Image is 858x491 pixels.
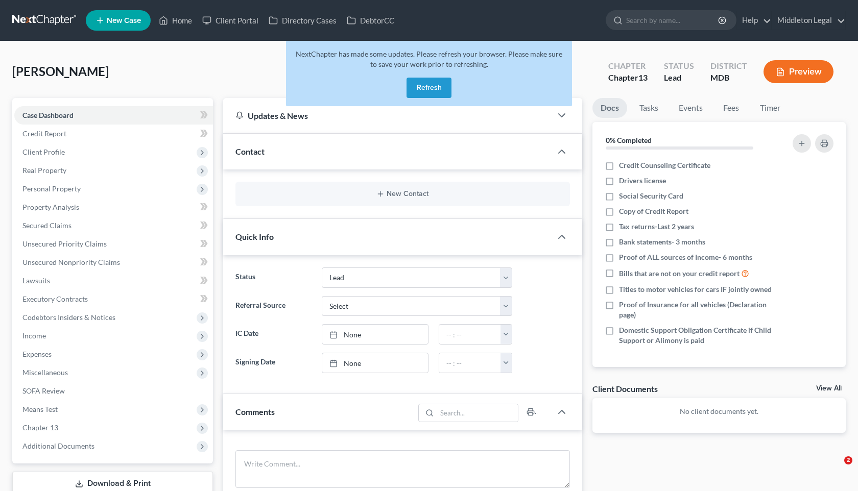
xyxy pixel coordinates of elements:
[14,106,213,125] a: Case Dashboard
[22,350,52,358] span: Expenses
[14,253,213,272] a: Unsecured Nonpriority Claims
[22,331,46,340] span: Income
[626,11,720,30] input: Search by name...
[230,324,317,345] label: IC Date
[608,72,648,84] div: Chapter
[619,237,705,247] span: Bank statements- 3 months
[619,325,774,346] span: Domestic Support Obligation Certificate if Child Support or Alimony is paid
[154,11,197,30] a: Home
[772,11,845,30] a: Middleton Legal
[619,206,688,216] span: Copy of Credit Report
[244,190,562,198] button: New Contact
[752,98,789,118] a: Timer
[592,383,658,394] div: Client Documents
[14,125,213,143] a: Credit Report
[619,176,666,186] span: Drivers license
[12,64,109,79] span: [PERSON_NAME]
[437,404,518,422] input: Search...
[22,184,81,193] span: Personal Property
[710,72,747,84] div: MDB
[619,160,710,170] span: Credit Counseling Certificate
[22,313,115,322] span: Codebtors Insiders & Notices
[22,405,58,413] span: Means Test
[619,191,683,201] span: Social Security Card
[230,267,317,288] label: Status
[22,294,88,303] span: Executory Contracts
[638,72,648,82] span: 13
[823,456,848,481] iframe: Intercom live chat
[14,290,213,308] a: Executory Contracts
[664,72,694,84] div: Lead
[14,272,213,290] a: Lawsuits
[107,17,141,24] span: New Case
[619,284,772,294] span: Titles to motor vehicles for cars IF jointly owned
[439,325,500,344] input: -- : --
[342,11,399,30] a: DebtorCC
[197,11,264,30] a: Client Portal
[407,78,451,98] button: Refresh
[22,129,66,138] span: Credit Report
[322,325,428,344] a: None
[22,423,58,432] span: Chapter 13
[816,385,842,392] a: View All
[322,353,428,373] a: None
[264,11,342,30] a: Directory Cases
[715,98,748,118] a: Fees
[14,235,213,253] a: Unsecured Priority Claims
[22,386,65,395] span: SOFA Review
[606,136,652,144] strong: 0% Completed
[631,98,666,118] a: Tasks
[22,221,71,230] span: Secured Claims
[230,296,317,316] label: Referral Source
[235,146,265,156] span: Contact
[22,258,120,266] span: Unsecured Nonpriority Claims
[22,239,107,248] span: Unsecured Priority Claims
[235,407,275,416] span: Comments
[619,268,740,279] span: Bills that are not on your credit report
[235,110,539,121] div: Updates & News
[235,232,274,241] span: Quick Info
[592,98,627,118] a: Docs
[22,111,74,119] span: Case Dashboard
[296,50,562,68] span: NextChapter has made some updates. Please refresh your browser. Please make sure to save your wor...
[664,60,694,72] div: Status
[619,300,774,320] span: Proof of Insurance for all vehicles (Declaration page)
[737,11,771,30] a: Help
[22,276,50,285] span: Lawsuits
[22,441,94,450] span: Additional Documents
[22,368,68,377] span: Miscellaneous
[601,406,838,416] p: No client documents yet.
[671,98,711,118] a: Events
[22,203,79,211] span: Property Analysis
[14,198,213,216] a: Property Analysis
[14,216,213,235] a: Secured Claims
[710,60,747,72] div: District
[764,60,833,83] button: Preview
[619,222,694,232] span: Tax returns-Last 2 years
[439,353,500,373] input: -- : --
[619,252,752,262] span: Proof of ALL sources of Income- 6 months
[608,60,648,72] div: Chapter
[844,456,852,464] span: 2
[230,353,317,373] label: Signing Date
[22,166,66,175] span: Real Property
[14,382,213,400] a: SOFA Review
[22,148,65,156] span: Client Profile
